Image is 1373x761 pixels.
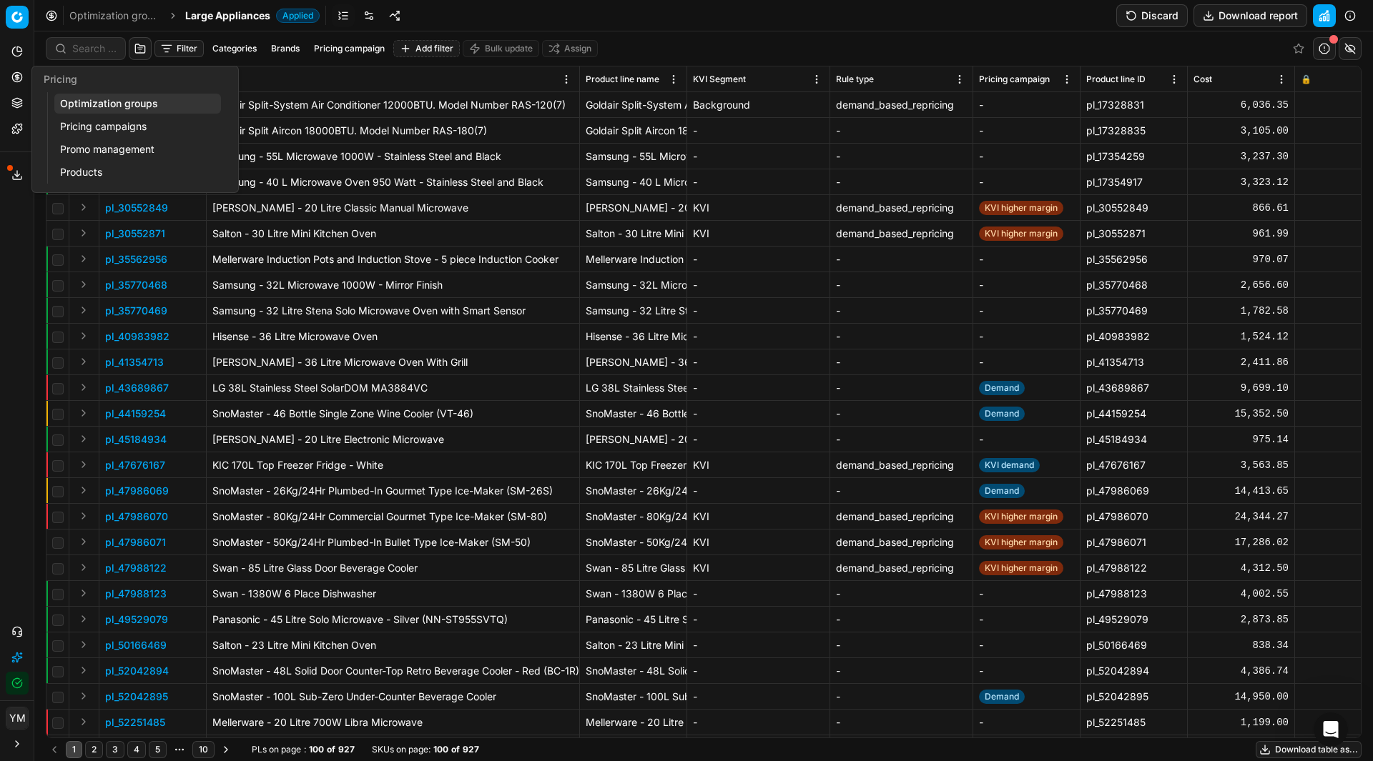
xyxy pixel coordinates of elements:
button: Categories [207,40,262,57]
button: Expand [75,199,92,216]
button: Start recording [91,468,102,479]
div: - [836,355,967,369]
a: More in the Help Center [44,147,274,182]
span: KVI higher margin [979,201,1063,215]
button: 2 [85,741,103,758]
button: 1 [66,741,82,758]
div: - [693,355,824,369]
button: Expand [75,533,92,550]
div: 9,699.10 [1194,381,1289,395]
div: Main OG's Page [44,109,274,147]
p: Goldair Split-System Air Conditioner 12000BTU. Model Number RAS-120(7) [212,98,574,112]
p: pl_47986071 [105,535,166,549]
div: - [693,381,824,395]
span: Rule type [836,74,874,85]
div: pl_17354259 [1086,149,1181,164]
button: Expand [75,610,92,627]
div: pl_17328831 [1086,98,1181,112]
strong: 927 [338,744,355,755]
div: We have forwarded this to the respective team and will update you once the issue is resolved. [11,260,235,319]
div: 6,036.35 [1194,98,1289,112]
p: SnoMaster - 48L Solid Door Counter-Top Retro Beverage Cooler - Red (BC-1R) [212,664,574,678]
div: Background [693,98,824,112]
div: - [979,355,1074,369]
div: - [979,278,1074,292]
strong: Main OG's Page [59,122,147,134]
button: pl_47988122 [105,561,167,575]
div: Samsung - 40 L Microwave Oven 950 Watt - Stainless Steel and Black [586,175,681,189]
strong: 100 [433,744,448,755]
p: Swan - 85 Litre Glass Door Beverage Cooler [212,561,574,575]
strong: 927 [463,744,479,755]
button: Expand [75,507,92,524]
div: 4,002.55 [1194,587,1289,601]
button: Expand [75,327,92,344]
div: Goldair Split-System Air Conditioner 12000BTU. Model Number RAS-120(7) [586,98,681,112]
div: 970.07 [1194,252,1289,267]
div: Panasonic - 45 Litre Solo Microwave - Silver (NN-ST955SVTQ) [586,612,681,627]
button: pl_47676167 [105,458,165,472]
div: - [693,664,824,678]
div: - [693,252,824,267]
div: - [979,638,1074,652]
button: Expand [75,585,92,602]
div: pl_30552871 [1086,227,1181,241]
div: - [693,278,824,292]
div: SnoMaster - 26Kg/24Hr Plumbed-In Gourmet Type Ice-Maker (SM-26S) [586,484,681,498]
button: Download report [1194,4,1307,27]
button: Assign [542,40,598,57]
span: Product line ID [1086,74,1146,85]
div: [PERSON_NAME] - 36 Litre Microwave Oven With Grill [586,355,681,369]
div: 2,411.86 [1194,355,1289,369]
div: KVI [693,458,824,472]
div: demand_based_repricing [836,227,967,241]
span: KVI Segment [693,74,746,85]
span: Demand [979,407,1025,421]
button: Filter [154,40,204,57]
p: pl_35770468 [105,278,167,292]
div: pl_49529079 [1086,612,1181,627]
div: pl_43689867 [1086,381,1181,395]
div: - [836,175,967,189]
div: Samsung - 55L Microwave 1000W - Stainless Steel and Black [586,149,681,164]
div: Mellerware Induction Pots and Induction Stove - 5 piece Induction Cooker [586,252,681,267]
div: This was fixed, Optimization Group Baby is now in Finished state. Please, note that there are cur... [23,329,223,413]
p: Active 30m ago [69,18,142,32]
span: KVI higher margin [979,227,1063,241]
div: demand_based_repricing [836,561,967,575]
p: Salton - 23 Litre Mini Kitchen Oven [212,638,574,652]
p: [PERSON_NAME] - 36 Litre Microwave Oven With Grill [212,355,574,369]
button: pl_41354713 [105,355,164,369]
div: pl_35562956 [1086,252,1181,267]
p: Goldair Split Aircon 18000BTU. Model Number RAS-180(7) [212,124,574,138]
button: Pricing campaign [308,40,390,57]
span: Pricing campaign [979,74,1050,85]
span: Demand [979,381,1025,395]
a: Promo management [54,139,221,159]
p: Hisense - 36 Litre Microwave Oven [212,329,574,344]
div: Hi [PERSON_NAME]! [11,227,135,259]
div: Hisense - 36 Litre Microwave Oven [586,329,681,344]
strong: Repricing Guide [59,84,149,96]
div: - [979,175,1074,189]
button: Home [224,6,251,33]
div: Repricing Guide [44,71,274,109]
div: SnoMaster - 46 Bottle Single Zone Wine Cooler (VT-46) [586,407,681,421]
div: 24,344.27 [1194,509,1289,524]
p: pl_47988123 [105,587,167,601]
div: Hi [PERSON_NAME]! [23,236,124,250]
img: Profile image for Kateryna [41,8,64,31]
div: SnoMaster - 80Kg/24Hr Commercial Gourmet Type Ice-Maker (SM-80) [586,509,681,524]
p: pl_30552871 [105,227,165,241]
button: pl_52251485 [105,715,165,730]
div: We have forwarded this to the respective team and will update you once the issue is resolved. [23,269,223,311]
div: 1,524.12 [1194,329,1289,344]
a: Products [54,162,221,182]
div: pl_47986071 [1086,535,1181,549]
button: Expand [75,662,92,679]
div: - [693,304,824,318]
div: pl_17328835 [1086,124,1181,138]
button: 3 [106,741,124,758]
span: YM [6,707,28,729]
